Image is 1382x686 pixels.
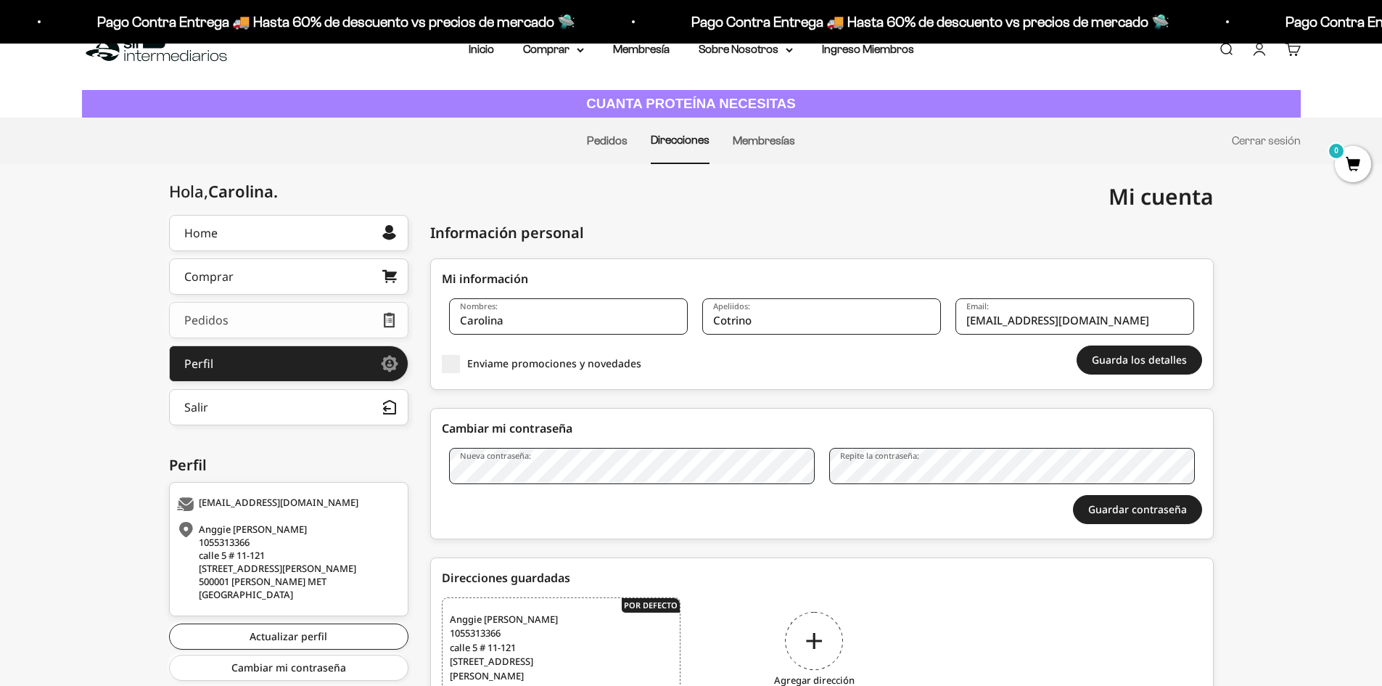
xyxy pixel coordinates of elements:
strong: CUANTA PROTEÍNA NECESITAS [586,96,796,111]
mark: 0 [1328,142,1345,160]
a: 0 [1335,158,1371,173]
div: Perfil [169,454,408,476]
summary: Sobre Nosotros [699,40,793,59]
a: Cerrar sesión [1232,134,1301,147]
a: Cambiar mi contraseña [169,655,408,681]
a: Inicio [469,43,494,55]
label: Repite la contraseña: [840,450,919,461]
div: Pedidos [184,314,229,326]
a: Pedidos [587,134,628,147]
a: CUANTA PROTEÍNA NECESITAS [82,90,1301,118]
a: Membresía [613,43,670,55]
span: Mi cuenta [1109,181,1214,211]
div: Perfil [184,358,213,369]
a: Home [169,215,408,251]
button: Salir [169,389,408,425]
a: Ingreso Miembros [822,43,914,55]
div: Home [184,227,218,239]
div: Mi información [442,270,1202,287]
div: Comprar [184,271,234,282]
div: Hola, [169,182,278,200]
label: Email: [966,301,989,311]
button: Guarda los detalles [1077,346,1202,375]
p: Pago Contra Entrega 🚚 Hasta 60% de descuento vs precios de mercado 🛸 [653,10,1131,33]
span: . [273,180,278,202]
label: Enviame promociones y novedades [442,355,680,373]
label: Apeliidos: [713,301,750,311]
summary: Comprar [523,40,584,59]
label: Nombres: [460,301,498,311]
a: Actualizar perfil [169,624,408,650]
a: Perfil [169,346,408,382]
div: Cambiar mi contraseña [442,420,1202,437]
div: Direcciones guardadas [442,569,1202,587]
a: Comprar [169,258,408,295]
a: Pedidos [169,302,408,338]
div: Información personal [430,222,584,244]
button: Guardar contraseña [1073,495,1202,524]
label: Nueva contraseña: [460,450,531,461]
a: Direcciones [651,134,709,146]
span: Carolina [208,180,278,202]
div: [EMAIL_ADDRESS][DOMAIN_NAME] [177,497,397,512]
div: Anggie [PERSON_NAME] 1055313366 calle 5 # 11-121 [STREET_ADDRESS][PERSON_NAME] 500001 [PERSON_NAM... [177,523,397,601]
p: Pago Contra Entrega 🚚 Hasta 60% de descuento vs precios de mercado 🛸 [59,10,537,33]
div: Salir [184,401,208,413]
a: Membresías [733,134,795,147]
